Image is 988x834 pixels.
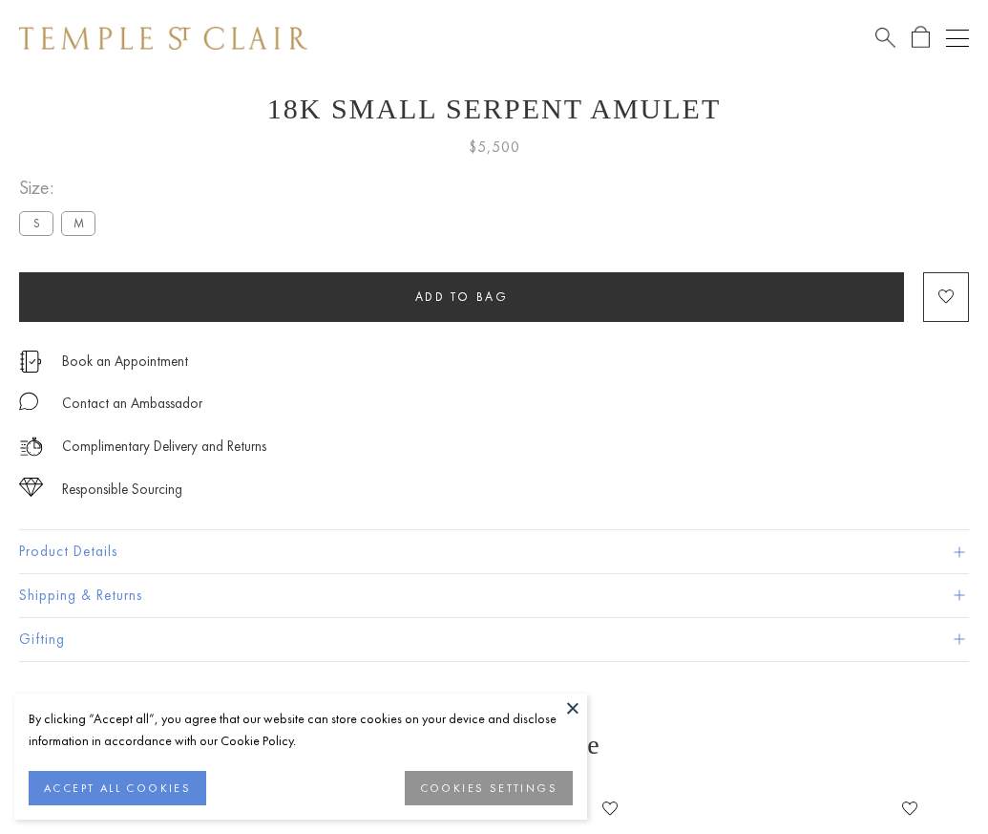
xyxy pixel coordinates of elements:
a: Open Shopping Bag [912,26,930,50]
button: Shipping & Returns [19,574,969,617]
img: MessageIcon-01_2.svg [19,392,38,411]
button: Product Details [19,530,969,573]
a: Search [875,26,895,50]
img: icon_delivery.svg [19,435,43,459]
span: Size: [19,172,103,203]
img: Temple St. Clair [19,27,307,50]
button: COOKIES SETTINGS [405,771,573,805]
h1: 18K Small Serpent Amulet [19,93,969,125]
button: Gifting [19,618,969,661]
label: S [19,211,53,235]
a: Book an Appointment [62,351,188,372]
img: icon_sourcing.svg [19,478,43,497]
button: Add to bag [19,272,904,322]
img: icon_appointment.svg [19,351,42,373]
button: ACCEPT ALL COOKIES [29,771,206,805]
div: Contact an Ambassador [62,392,202,416]
button: Open navigation [946,27,969,50]
span: Add to bag [415,289,509,305]
p: Complimentary Delivery and Returns [62,435,266,459]
div: By clicking “Accept all”, you agree that our website can store cookies on your device and disclos... [29,708,573,752]
div: Responsible Sourcing [62,478,182,502]
span: $5,500 [469,135,520,160]
label: M [61,211,95,235]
